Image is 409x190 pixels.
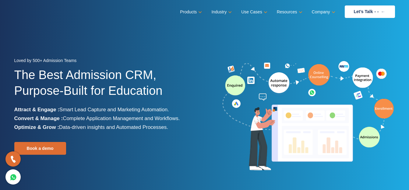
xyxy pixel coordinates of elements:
b: Convert & Manage : [14,116,63,121]
b: Optimize & Grow : [14,124,59,130]
a: Let’s Talk [345,5,395,18]
b: Attract & Engage : [14,107,59,112]
a: Use Cases [241,8,266,16]
a: Company [312,8,334,16]
span: Smart Lead Capture and Marketing Automation. [59,107,169,112]
a: Resources [277,8,301,16]
a: Book a demo [14,142,66,155]
a: Industry [211,8,231,16]
img: admission-software-home-page-header [221,60,395,173]
span: Data-driven insights and Automated Processes. [59,124,168,130]
a: Products [180,8,201,16]
span: Complete Application Management and Workflows. [63,116,180,121]
h1: The Best Admission CRM, Purpose-Built for Education [14,67,200,105]
div: Loved by 500+ Admission Teams [14,56,200,67]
